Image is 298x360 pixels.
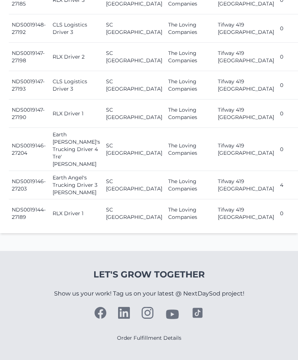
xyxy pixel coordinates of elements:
td: NDS0019146-27203 [9,171,50,199]
td: NDS0019147-27193 [9,71,50,99]
td: CLS Logistics Driver 3 [50,14,103,43]
td: NDS0019147-27198 [9,43,50,71]
td: The Loving Companies [165,71,215,99]
td: Tifway 419 [GEOGRAPHIC_DATA] [215,14,277,43]
td: The Loving Companies [165,128,215,171]
td: RLX Driver 2 [50,43,103,71]
td: The Loving Companies [165,171,215,199]
td: The Loving Companies [165,99,215,128]
td: NDS0019144-27189 [9,199,50,228]
td: SC [GEOGRAPHIC_DATA] [103,71,165,99]
td: SC [GEOGRAPHIC_DATA] [103,199,165,228]
td: Earth Angel's Trucking Driver 3 [PERSON_NAME] [50,171,103,199]
td: NDS0019148-27192 [9,14,50,43]
td: SC [GEOGRAPHIC_DATA] [103,128,165,171]
td: Tifway 419 [GEOGRAPHIC_DATA] [215,171,277,199]
p: Show us your work! Tag us on your latest @ NextDaySod project! [54,280,244,307]
td: SC [GEOGRAPHIC_DATA] [103,43,165,71]
td: SC [GEOGRAPHIC_DATA] [103,99,165,128]
td: Tifway 419 [GEOGRAPHIC_DATA] [215,199,277,228]
td: Earth [PERSON_NAME]'s Trucking Driver 4 Tre' [PERSON_NAME] [50,128,103,171]
td: SC [GEOGRAPHIC_DATA] [103,171,165,199]
td: Tifway 419 [GEOGRAPHIC_DATA] [215,99,277,128]
td: RLX Driver 1 [50,99,103,128]
td: CLS Logistics Driver 3 [50,71,103,99]
td: Tifway 419 [GEOGRAPHIC_DATA] [215,128,277,171]
td: NDS0019147-27190 [9,99,50,128]
a: Order Fulfillment Details [117,335,181,341]
td: RLX Driver 1 [50,199,103,228]
td: NDS0019146-27204 [9,128,50,171]
td: Tifway 419 [GEOGRAPHIC_DATA] [215,43,277,71]
td: SC [GEOGRAPHIC_DATA] [103,14,165,43]
td: The Loving Companies [165,43,215,71]
h4: Let's Grow Together [54,269,244,280]
td: The Loving Companies [165,14,215,43]
td: The Loving Companies [165,199,215,228]
td: Tifway 419 [GEOGRAPHIC_DATA] [215,71,277,99]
